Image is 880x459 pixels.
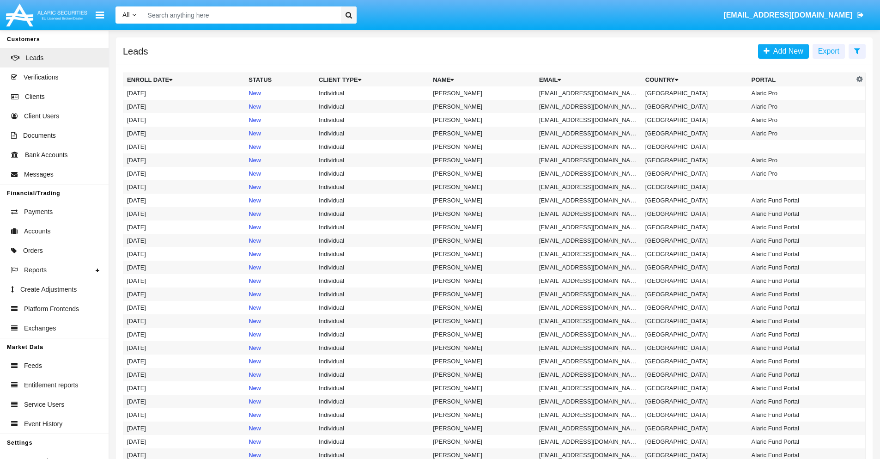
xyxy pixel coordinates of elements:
[642,435,748,448] td: [GEOGRAPHIC_DATA]
[123,73,245,87] th: Enroll Date
[245,167,315,180] td: New
[315,100,429,113] td: Individual
[123,435,245,448] td: [DATE]
[245,301,315,314] td: New
[315,355,429,368] td: Individual
[642,368,748,381] td: [GEOGRAPHIC_DATA]
[245,395,315,408] td: New
[642,261,748,274] td: [GEOGRAPHIC_DATA]
[245,153,315,167] td: New
[642,180,748,194] td: [GEOGRAPHIC_DATA]
[748,86,854,100] td: Alaric Pro
[748,234,854,247] td: Alaric Fund Portal
[123,314,245,328] td: [DATE]
[315,314,429,328] td: Individual
[429,381,535,395] td: [PERSON_NAME]
[123,153,245,167] td: [DATE]
[143,6,338,24] input: Search
[642,194,748,207] td: [GEOGRAPHIC_DATA]
[123,100,245,113] td: [DATE]
[642,167,748,180] td: [GEOGRAPHIC_DATA]
[245,435,315,448] td: New
[642,395,748,408] td: [GEOGRAPHIC_DATA]
[315,86,429,100] td: Individual
[748,194,854,207] td: Alaric Fund Portal
[315,408,429,422] td: Individual
[535,314,642,328] td: [EMAIL_ADDRESS][DOMAIN_NAME]
[123,220,245,234] td: [DATE]
[429,355,535,368] td: [PERSON_NAME]
[245,288,315,301] td: New
[315,395,429,408] td: Individual
[315,207,429,220] td: Individual
[245,368,315,381] td: New
[429,314,535,328] td: [PERSON_NAME]
[315,113,429,127] td: Individual
[642,153,748,167] td: [GEOGRAPHIC_DATA]
[23,131,56,141] span: Documents
[748,100,854,113] td: Alaric Pro
[123,395,245,408] td: [DATE]
[245,341,315,355] td: New
[245,422,315,435] td: New
[642,234,748,247] td: [GEOGRAPHIC_DATA]
[719,2,868,28] a: [EMAIL_ADDRESS][DOMAIN_NAME]
[24,73,58,82] span: Verifications
[535,140,642,153] td: [EMAIL_ADDRESS][DOMAIN_NAME]
[122,11,130,18] span: All
[123,234,245,247] td: [DATE]
[535,73,642,87] th: Email
[123,288,245,301] td: [DATE]
[642,314,748,328] td: [GEOGRAPHIC_DATA]
[429,408,535,422] td: [PERSON_NAME]
[315,194,429,207] td: Individual
[123,167,245,180] td: [DATE]
[123,48,148,55] h5: Leads
[642,408,748,422] td: [GEOGRAPHIC_DATA]
[642,274,748,288] td: [GEOGRAPHIC_DATA]
[535,113,642,127] td: [EMAIL_ADDRESS][DOMAIN_NAME]
[770,47,803,55] span: Add New
[813,44,845,59] button: Export
[315,261,429,274] td: Individual
[535,194,642,207] td: [EMAIL_ADDRESS][DOMAIN_NAME]
[642,73,748,87] th: Country
[642,127,748,140] td: [GEOGRAPHIC_DATA]
[429,220,535,234] td: [PERSON_NAME]
[24,170,54,179] span: Messages
[748,408,854,422] td: Alaric Fund Portal
[245,140,315,153] td: New
[748,153,854,167] td: Alaric Pro
[642,207,748,220] td: [GEOGRAPHIC_DATA]
[23,246,43,256] span: Orders
[123,355,245,368] td: [DATE]
[429,328,535,341] td: [PERSON_NAME]
[535,234,642,247] td: [EMAIL_ADDRESS][DOMAIN_NAME]
[245,408,315,422] td: New
[642,328,748,341] td: [GEOGRAPHIC_DATA]
[535,381,642,395] td: [EMAIL_ADDRESS][DOMAIN_NAME]
[642,220,748,234] td: [GEOGRAPHIC_DATA]
[748,167,854,180] td: Alaric Pro
[535,127,642,140] td: [EMAIL_ADDRESS][DOMAIN_NAME]
[315,140,429,153] td: Individual
[123,113,245,127] td: [DATE]
[429,301,535,314] td: [PERSON_NAME]
[748,220,854,234] td: Alaric Fund Portal
[429,194,535,207] td: [PERSON_NAME]
[429,288,535,301] td: [PERSON_NAME]
[642,381,748,395] td: [GEOGRAPHIC_DATA]
[123,301,245,314] td: [DATE]
[429,167,535,180] td: [PERSON_NAME]
[315,301,429,314] td: Individual
[315,381,429,395] td: Individual
[24,265,47,275] span: Reports
[24,419,62,429] span: Event History
[642,288,748,301] td: [GEOGRAPHIC_DATA]
[315,368,429,381] td: Individual
[429,113,535,127] td: [PERSON_NAME]
[429,395,535,408] td: [PERSON_NAME]
[429,368,535,381] td: [PERSON_NAME]
[315,288,429,301] td: Individual
[245,314,315,328] td: New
